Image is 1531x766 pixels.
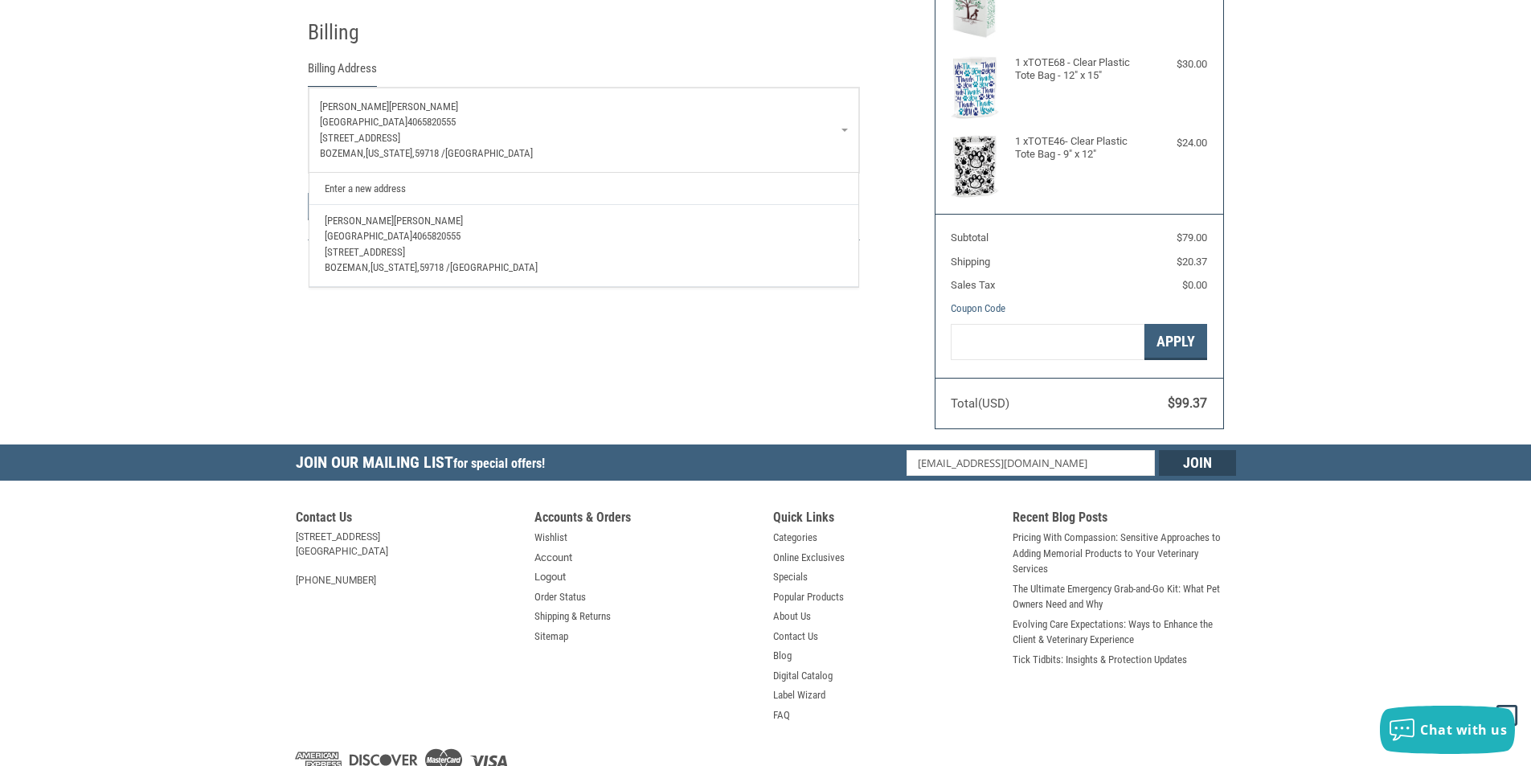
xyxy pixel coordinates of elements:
a: Online Exclusives [773,550,845,566]
a: [PERSON_NAME][PERSON_NAME][GEOGRAPHIC_DATA]4065820555[STREET_ADDRESS]Bozeman,[US_STATE],59718 /[G... [317,205,850,286]
h2: Billing [308,19,402,46]
span: 4065820555 [412,230,461,242]
span: [PERSON_NAME] [320,100,389,113]
input: Gift Certificate or Coupon Code [951,324,1144,360]
button: Apply [1144,324,1207,360]
a: Digital Catalog [773,668,833,684]
address: [STREET_ADDRESS] [GEOGRAPHIC_DATA] [PHONE_NUMBER] [296,530,519,588]
a: Pricing With Compassion: Sensitive Approaches to Adding Memorial Products to Your Veterinary Serv... [1013,530,1236,577]
h2: Payment [308,248,402,274]
span: [GEOGRAPHIC_DATA] [450,261,538,273]
a: Popular Products [773,589,844,605]
span: for special offers! [453,456,545,471]
h5: Quick Links [773,510,997,530]
a: Wishlist [534,530,567,546]
input: Join [1159,450,1236,476]
span: Chat with us [1420,721,1507,739]
span: Sales Tax [951,279,995,291]
span: 59718 / [420,261,450,273]
span: 59718 / [415,147,445,159]
span: $20.37 [1177,256,1207,268]
input: Email [907,450,1155,476]
a: The Ultimate Emergency Grab-and-Go Kit: What Pet Owners Need and Why [1013,581,1236,612]
span: [GEOGRAPHIC_DATA] [325,230,412,242]
h5: Recent Blog Posts [1013,510,1236,530]
h5: Join Our Mailing List [296,444,553,485]
span: Bozeman, [325,261,370,273]
a: Account [534,550,572,566]
a: Enter or select a different address [309,88,859,173]
span: [US_STATE], [370,261,420,273]
a: Blog [773,648,792,664]
a: Enter a new address [317,173,850,204]
span: 4065820555 [407,116,456,128]
h4: 1 x TOTE46- Clear Plastic Tote Bag - 9" x 12" [1015,135,1140,162]
legend: Billing Address [308,59,377,86]
span: [GEOGRAPHIC_DATA] [445,147,533,159]
h5: Contact Us [296,510,519,530]
button: Continue [308,193,394,220]
a: Contact Us [773,629,818,645]
a: Specials [773,569,808,585]
span: Subtotal [951,231,989,244]
h4: 1 x TOTE68 - Clear Plastic Tote Bag - 12" x 15" [1015,56,1140,83]
a: FAQ [773,707,790,723]
h5: Accounts & Orders [534,510,758,530]
a: Evolving Care Expectations: Ways to Enhance the Client & Veterinary Experience [1013,616,1236,648]
span: $79.00 [1177,231,1207,244]
a: Label Wizard [773,687,825,703]
div: $30.00 [1143,56,1207,72]
div: $24.00 [1143,135,1207,151]
a: Logout [534,569,566,585]
a: Tick Tidbits: Insights & Protection Updates [1013,652,1187,668]
span: [US_STATE], [366,147,415,159]
span: [GEOGRAPHIC_DATA] [320,116,407,128]
span: [STREET_ADDRESS] [325,246,405,258]
span: $0.00 [1182,279,1207,291]
span: Total (USD) [951,396,1009,411]
span: $99.37 [1168,395,1207,411]
span: [PERSON_NAME] [325,215,394,227]
a: Order Status [534,589,586,605]
a: Coupon Code [951,302,1005,314]
button: Chat with us [1380,706,1515,754]
span: Bozeman, [320,147,366,159]
a: Sitemap [534,629,568,645]
span: [STREET_ADDRESS] [320,132,400,144]
a: Categories [773,530,817,546]
a: About Us [773,608,811,625]
span: [PERSON_NAME] [394,215,463,227]
span: Shipping [951,256,990,268]
a: Shipping & Returns [534,608,611,625]
span: [PERSON_NAME] [389,100,458,113]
